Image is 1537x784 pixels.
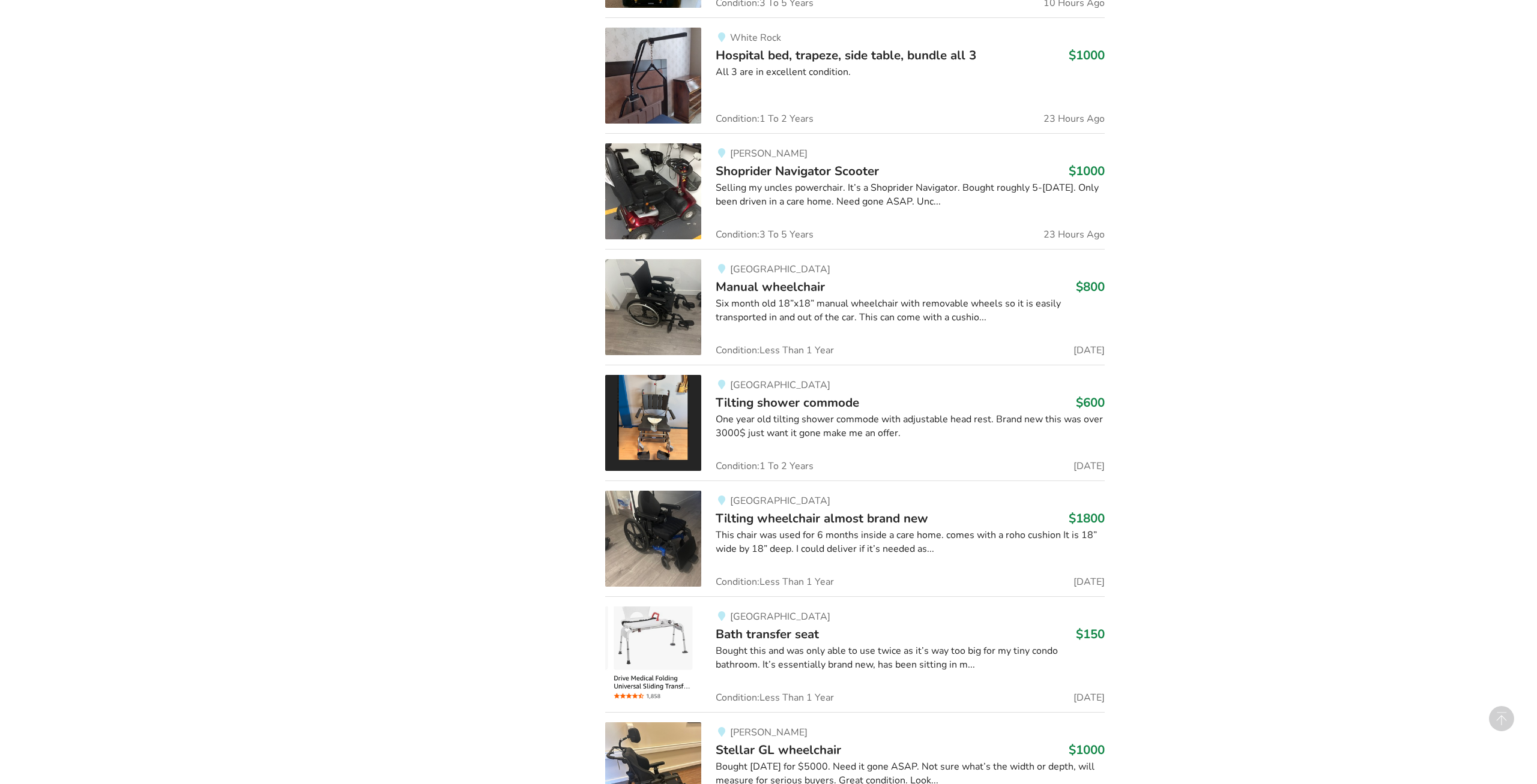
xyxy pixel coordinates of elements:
span: Stellar GL wheelchair [716,741,841,758]
span: [GEOGRAPHIC_DATA] [730,263,830,276]
h3: $1000 [1069,742,1105,758]
div: All 3 are in excellent condition. [716,65,1104,79]
span: [GEOGRAPHIC_DATA] [730,610,830,623]
h3: $1000 [1069,163,1105,179]
span: Condition: Less Than 1 Year [716,577,834,587]
span: Condition: 3 To 5 Years [716,230,814,239]
span: Shoprider Navigator Scooter [716,163,879,179]
img: mobility-shoprider navigator scooter [605,143,701,239]
div: One year old tilting shower commode with adjustable head rest. Brand new this was over 3000$ just... [716,413,1104,440]
span: [PERSON_NAME] [730,726,808,739]
img: bathroom safety-bath transfer seat [605,606,701,702]
span: Hospital bed, trapeze, side table, bundle all 3 [716,47,976,64]
div: Six month old 18”x18” manual wheelchair with removable wheels so it is easily transported in and ... [716,297,1104,325]
span: [GEOGRAPHIC_DATA] [730,494,830,507]
span: 23 Hours Ago [1043,114,1105,124]
h3: $150 [1076,626,1105,642]
span: [DATE] [1073,461,1105,471]
span: [DATE] [1073,693,1105,702]
img: bathroom safety-tilting shower commode [605,375,701,471]
img: mobility-tilting wheelchair almost brand new [605,491,701,587]
h3: $600 [1076,395,1105,410]
h3: $1800 [1069,510,1105,526]
a: mobility-shoprider navigator scooter[PERSON_NAME]Shoprider Navigator Scooter$1000Selling my uncle... [605,133,1104,249]
a: bathroom safety-tilting shower commode [GEOGRAPHIC_DATA]Tilting shower commode$600One year old ti... [605,365,1104,480]
a: mobility-tilting wheelchair almost brand new [GEOGRAPHIC_DATA]Tilting wheelchair almost brand new... [605,480,1104,596]
a: mobility-manual wheelchair [GEOGRAPHIC_DATA]Manual wheelchair$800Six month old 18”x18” manual whe... [605,249,1104,365]
h3: $800 [1076,279,1105,295]
span: Condition: 1 To 2 Years [716,461,814,471]
span: [DATE] [1073,577,1105,587]
span: Tilting shower commode [716,394,859,411]
div: Bought this and was only able to use twice as it’s way too big for my tiny condo bathroom. It’s e... [716,644,1104,672]
span: Manual wheelchair [716,278,825,295]
span: [DATE] [1073,346,1105,355]
span: 23 Hours Ago [1043,230,1105,239]
img: mobility-manual wheelchair [605,259,701,355]
h3: $1000 [1069,47,1105,63]
span: [GEOGRAPHIC_DATA] [730,379,830,392]
span: Bath transfer seat [716,626,819,642]
div: This chair was used for 6 months inside a care home. comes with a roho cushion It is 18” wide by ... [716,528,1104,556]
a: bedroom equipment-hospital bed, trapeze, side table, bundle all 3White RockHospital bed, trapeze,... [605,17,1104,133]
span: [PERSON_NAME] [730,147,808,160]
img: bedroom equipment-hospital bed, trapeze, side table, bundle all 3 [605,28,701,124]
span: Condition: Less Than 1 Year [716,693,834,702]
span: Condition: 1 To 2 Years [716,114,814,124]
span: Tilting wheelchair almost brand new [716,510,928,527]
a: bathroom safety-bath transfer seat[GEOGRAPHIC_DATA]Bath transfer seat$150Bought this and was only... [605,596,1104,712]
span: White Rock [730,31,781,44]
span: Condition: Less Than 1 Year [716,346,834,355]
div: Selling my uncles powerchair. It’s a Shoprider Navigator. Bought roughly 5-[DATE]. Only been driv... [716,181,1104,209]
